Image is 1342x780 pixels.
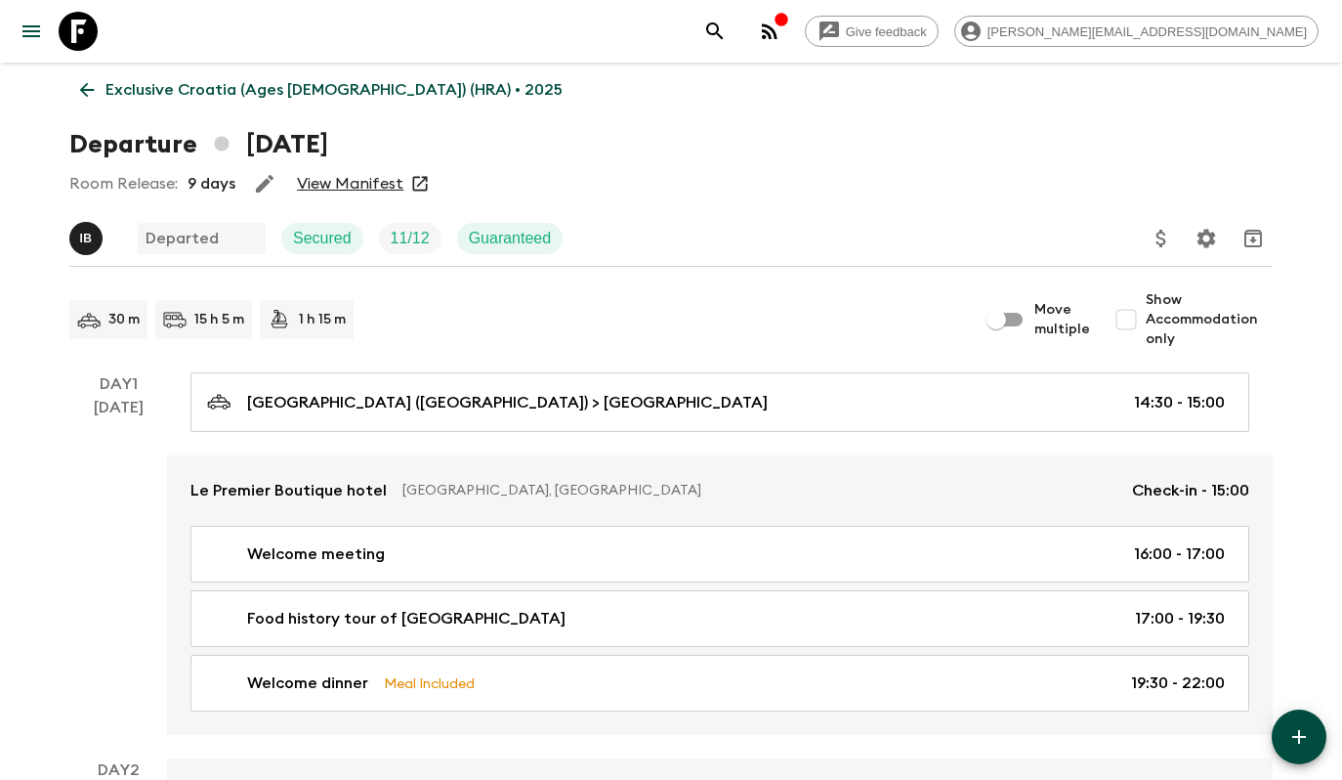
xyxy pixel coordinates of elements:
p: 17:00 - 19:30 [1135,607,1225,630]
div: [DATE] [94,396,144,735]
a: Give feedback [805,16,939,47]
p: Secured [293,227,352,250]
button: menu [12,12,51,51]
p: 11 / 12 [391,227,430,250]
p: Food history tour of [GEOGRAPHIC_DATA] [247,607,566,630]
span: [PERSON_NAME][EMAIL_ADDRESS][DOMAIN_NAME] [977,24,1318,39]
p: Check-in - 15:00 [1132,479,1249,502]
a: Food history tour of [GEOGRAPHIC_DATA]17:00 - 19:30 [190,590,1249,647]
span: Move multiple [1034,300,1091,339]
a: Welcome meeting16:00 - 17:00 [190,526,1249,583]
div: Secured [281,223,363,254]
p: Day 1 [69,372,167,396]
button: Archive (Completed, Cancelled or Unsynced Departures only) [1234,219,1273,258]
p: 1 h 15 m [299,310,346,329]
p: 30 m [108,310,140,329]
p: [GEOGRAPHIC_DATA], [GEOGRAPHIC_DATA] [402,481,1116,500]
p: 15 h 5 m [194,310,244,329]
a: Welcome dinnerMeal Included19:30 - 22:00 [190,655,1249,712]
p: 14:30 - 15:00 [1134,391,1225,414]
p: 19:30 - 22:00 [1131,672,1225,695]
span: Give feedback [835,24,938,39]
button: Settings [1187,219,1226,258]
p: Le Premier Boutique hotel [190,479,387,502]
p: Room Release: [69,172,178,195]
p: 9 days [188,172,235,195]
p: Exclusive Croatia (Ages [DEMOGRAPHIC_DATA]) (HRA) • 2025 [105,78,563,102]
div: [PERSON_NAME][EMAIL_ADDRESS][DOMAIN_NAME] [954,16,1319,47]
h1: Departure [DATE] [69,125,328,164]
p: [GEOGRAPHIC_DATA] ([GEOGRAPHIC_DATA]) > [GEOGRAPHIC_DATA] [247,391,768,414]
p: Meal Included [384,672,475,694]
span: Show Accommodation only [1146,290,1273,349]
button: search adventures [695,12,734,51]
p: 16:00 - 17:00 [1134,542,1225,566]
a: View Manifest [297,174,403,194]
p: Welcome dinner [247,672,368,695]
a: Exclusive Croatia (Ages [DEMOGRAPHIC_DATA]) (HRA) • 2025 [69,70,573,109]
a: [GEOGRAPHIC_DATA] ([GEOGRAPHIC_DATA]) > [GEOGRAPHIC_DATA]14:30 - 15:00 [190,372,1249,432]
button: Update Price, Early Bird Discount and Costs [1142,219,1181,258]
p: Welcome meeting [247,542,385,566]
div: Trip Fill [379,223,441,254]
span: Ivica Burić [69,228,106,243]
a: Le Premier Boutique hotel[GEOGRAPHIC_DATA], [GEOGRAPHIC_DATA]Check-in - 15:00 [167,455,1273,526]
p: Departed [146,227,219,250]
p: Guaranteed [469,227,552,250]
